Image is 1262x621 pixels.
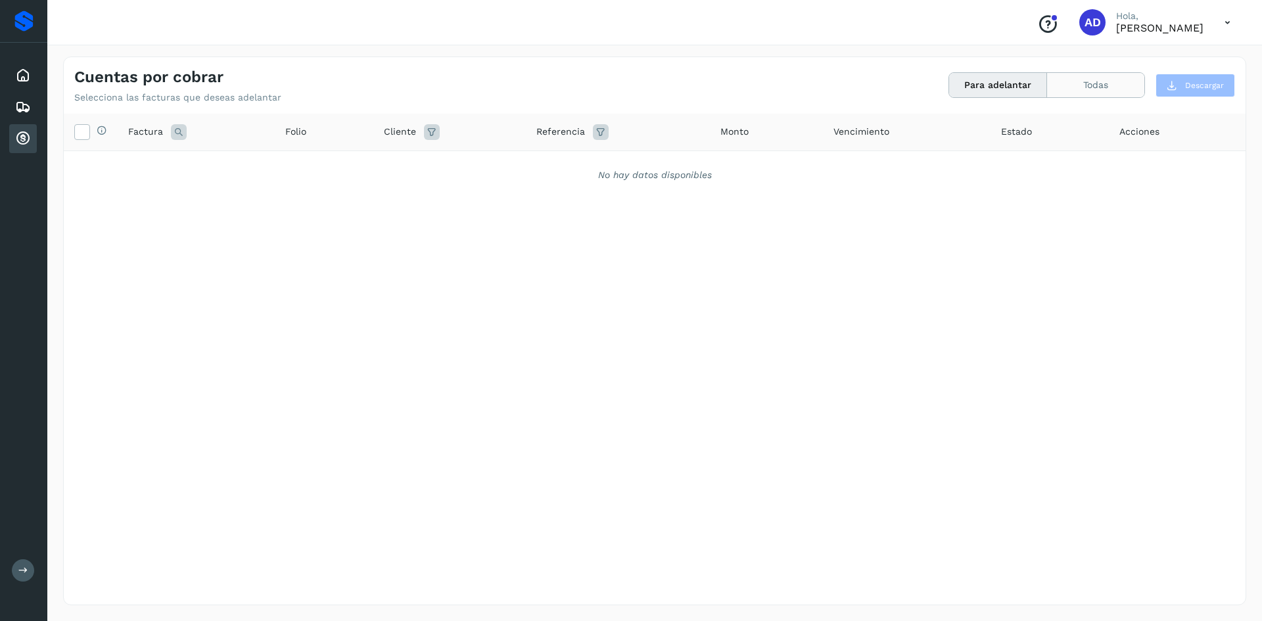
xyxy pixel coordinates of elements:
span: Factura [128,125,163,139]
button: Todas [1047,73,1144,97]
span: Monto [720,125,749,139]
span: Estado [1001,125,1032,139]
span: Referencia [536,125,585,139]
div: No hay datos disponibles [81,168,1228,182]
span: Vencimiento [833,125,889,139]
p: ANGELICA DOMINGUEZ HERNANDEZ [1116,22,1204,34]
div: Cuentas por cobrar [9,124,37,153]
h4: Cuentas por cobrar [74,68,223,87]
span: Acciones [1119,125,1159,139]
button: Descargar [1156,74,1235,97]
span: Folio [285,125,306,139]
div: Inicio [9,61,37,90]
button: Para adelantar [949,73,1047,97]
span: Cliente [384,125,416,139]
span: Descargar [1185,80,1224,91]
p: Hola, [1116,11,1204,22]
p: Selecciona las facturas que deseas adelantar [74,92,281,103]
div: Embarques [9,93,37,122]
